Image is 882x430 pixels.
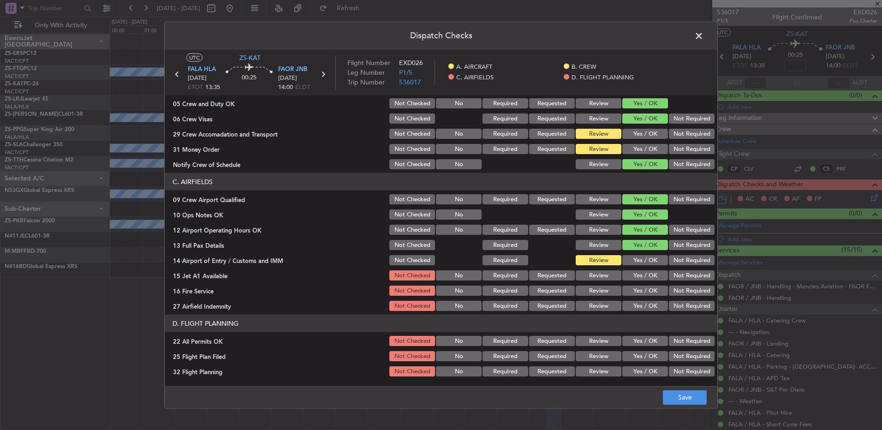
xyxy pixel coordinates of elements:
header: Dispatch Checks [165,22,717,50]
button: Not Required [669,240,715,250]
button: Not Required [669,301,715,311]
button: Not Required [669,270,715,281]
button: Not Required [669,366,715,376]
button: Not Required [669,336,715,346]
button: Not Required [669,144,715,154]
button: Not Required [669,255,715,265]
button: Not Required [669,351,715,361]
button: Not Required [669,159,715,169]
button: Not Required [669,286,715,296]
button: Not Required [669,113,715,124]
button: Not Required [669,194,715,204]
button: Not Required [669,225,715,235]
button: Not Required [669,129,715,139]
